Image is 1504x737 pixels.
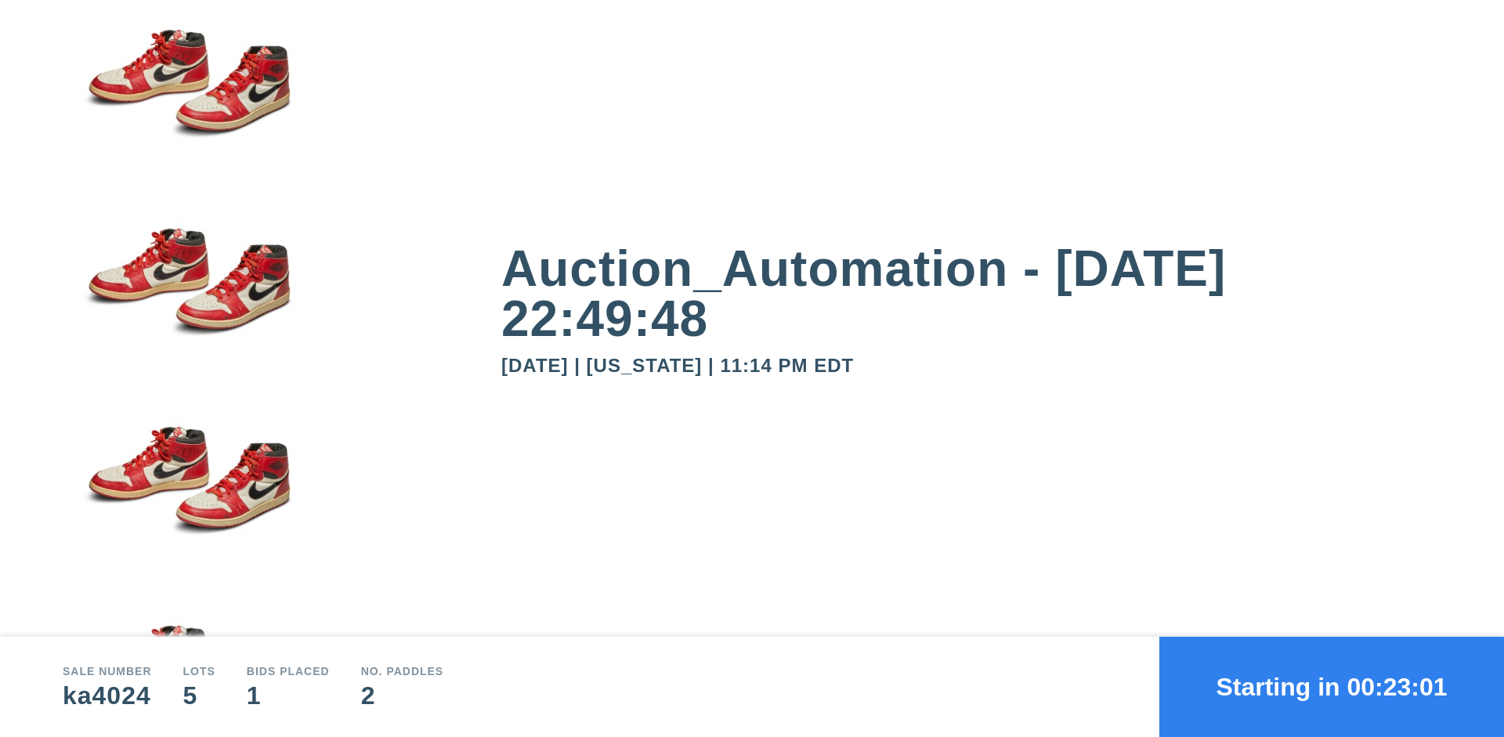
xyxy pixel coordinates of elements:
div: Auction_Automation - [DATE] 22:49:48 [501,244,1441,344]
div: 1 [247,683,330,708]
div: 5 [183,683,215,708]
div: Lots [183,666,215,677]
div: [DATE] | [US_STATE] | 11:14 PM EDT [501,356,1441,375]
div: 2 [361,683,444,708]
div: ka4024 [63,683,152,708]
button: Starting in 00:23:01 [1159,637,1504,737]
img: small [63,199,313,398]
img: small [63,397,313,596]
div: Sale number [63,666,152,677]
div: No. Paddles [361,666,444,677]
div: Bids Placed [247,666,330,677]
